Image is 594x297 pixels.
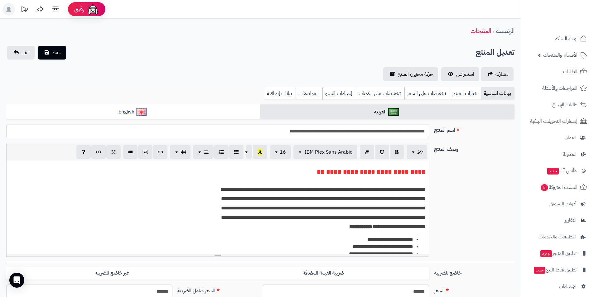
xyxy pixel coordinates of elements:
a: العملاء [525,130,590,145]
a: الرئيسية [496,26,514,36]
span: المراجعات والأسئلة [542,84,577,93]
img: English [136,108,147,116]
a: الغاء [7,46,35,60]
a: استعراض [441,67,479,81]
span: تطبيق المتجر [540,249,577,258]
span: أدوات التسويق [549,199,577,208]
a: العربية [260,104,514,120]
a: خيارات المنتج [450,87,481,100]
label: السعر [432,285,517,295]
label: اسم المنتج [432,124,517,134]
a: إعدادات السيو [322,87,356,100]
span: المدونة [563,150,577,159]
label: خاضع للضريبة [432,267,517,277]
a: English [6,104,260,120]
span: 5 [541,184,548,191]
a: تطبيق المتجرجديد [525,246,590,261]
a: الطلبات [525,64,590,79]
a: بيانات أساسية [481,87,514,100]
a: أدوات التسويق [525,196,590,211]
a: الإعدادات [525,279,590,294]
label: وصف المنتج [432,143,517,153]
label: السعر شامل الضريبة [175,285,260,295]
span: العملاء [564,133,577,142]
span: الأقسام والمنتجات [543,51,577,60]
div: Open Intercom Messenger [9,273,24,288]
span: الطلبات [563,67,577,76]
a: السلات المتروكة5 [525,180,590,195]
span: مشاركه [495,70,509,78]
a: وآتس آبجديد [525,163,590,178]
span: جديد [547,168,559,175]
a: إشعارات التحويلات البنكية [525,114,590,129]
a: حركة مخزون المنتج [383,67,438,81]
h2: تعديل المنتج [476,46,514,59]
span: إشعارات التحويلات البنكية [530,117,577,126]
a: طلبات الإرجاع [525,97,590,112]
a: تحديثات المنصة [17,3,32,17]
button: حفظ [38,46,66,60]
span: الإعدادات [559,282,577,291]
a: المنتجات [471,26,491,36]
span: الغاء [22,49,30,56]
span: لوحة التحكم [554,34,577,43]
a: تطبيق نقاط البيعجديد [525,262,590,277]
span: حفظ [52,49,61,56]
span: وآتس آب [547,166,577,175]
a: مشاركه [481,67,514,81]
a: بيانات إضافية [264,87,296,100]
span: حركة مخزون المنتج [398,70,433,78]
span: 16 [280,148,286,156]
span: التطبيقات والخدمات [538,232,577,241]
span: رفيق [74,6,84,13]
span: التقارير [565,216,577,225]
img: العربية [388,108,399,116]
button: 16 [270,145,291,159]
span: IBM Plex Sans Arabic [305,148,352,156]
a: المراجعات والأسئلة [525,81,590,96]
span: طلبات الإرجاع [552,100,577,109]
a: لوحة التحكم [525,31,590,46]
span: جديد [534,267,545,274]
a: المدونة [525,147,590,162]
span: تطبيق نقاط البيع [533,266,577,274]
a: التقارير [525,213,590,228]
span: استعراض [456,70,474,78]
span: السلات المتروكة [540,183,577,192]
a: المواصفات [296,87,322,100]
button: IBM Plex Sans Arabic [293,145,357,159]
a: تخفيضات على السعر [404,87,450,100]
a: التطبيقات والخدمات [525,229,590,244]
label: ضريبة القيمة المضافة [218,267,429,280]
img: ai-face.png [87,3,99,16]
label: غير خاضع للضريبه [6,267,218,280]
span: جديد [540,250,552,257]
a: تخفيضات على الكميات [356,87,404,100]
